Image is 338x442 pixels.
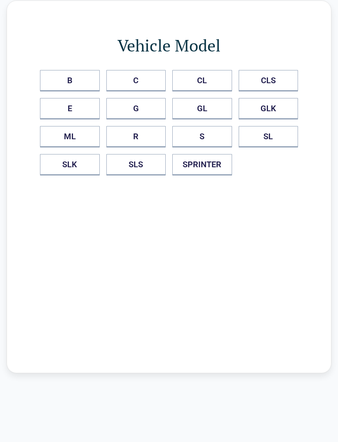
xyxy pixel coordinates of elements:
[172,126,232,147] button: S
[40,98,100,119] button: E
[172,70,232,91] button: CL
[106,70,166,91] button: C
[239,98,298,119] button: GLK
[40,70,100,91] button: B
[40,34,298,57] h1: Vehicle Model
[106,98,166,119] button: G
[239,126,298,147] button: SL
[106,154,166,175] button: SLS
[172,154,232,175] button: SPRINTER
[239,70,298,91] button: CLS
[172,98,232,119] button: GL
[40,126,100,147] button: ML
[40,154,100,175] button: SLK
[106,126,166,147] button: R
